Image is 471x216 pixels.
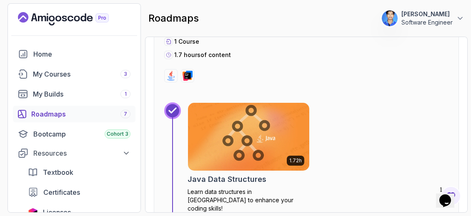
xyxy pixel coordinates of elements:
span: 7 [124,111,127,117]
div: My Courses [33,69,130,79]
span: 1 [125,91,127,97]
div: Home [33,49,130,59]
span: 1 Course [174,38,199,45]
div: Bootcamp [33,129,130,139]
a: Java Data Structures card1.72hJava Data StructuresLearn data structures in [GEOGRAPHIC_DATA] to e... [188,102,310,213]
iframe: chat widget [436,183,463,208]
h2: Java Data Structures [188,174,266,185]
img: intellij logo [183,71,193,81]
div: Resources [33,148,130,158]
a: certificates [23,184,135,201]
p: 1.72h [289,157,302,164]
a: builds [13,86,135,102]
div: Roadmaps [31,109,130,119]
h2: roadmaps [148,12,199,25]
div: My Builds [33,89,130,99]
button: Resources [13,146,135,161]
span: Certificates [43,187,80,197]
a: Landing page [18,12,128,25]
a: courses [13,66,135,82]
span: Cohort 3 [107,131,128,137]
a: roadmaps [13,106,135,122]
img: user profile image [382,10,398,26]
span: Textbook [43,167,73,177]
p: Software Engineer [401,18,453,27]
a: bootcamp [13,126,135,142]
p: [PERSON_NAME] [401,10,453,18]
p: 1.7 hours of content [174,51,231,59]
a: home [13,46,135,62]
img: java logo [166,71,176,81]
img: Java Data Structures card [185,101,313,172]
span: 3 [124,71,127,77]
a: textbook [23,164,135,181]
p: Learn data structures in [GEOGRAPHIC_DATA] to enhance your coding skills! [188,188,310,213]
button: user profile image[PERSON_NAME]Software Engineer [381,10,464,27]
